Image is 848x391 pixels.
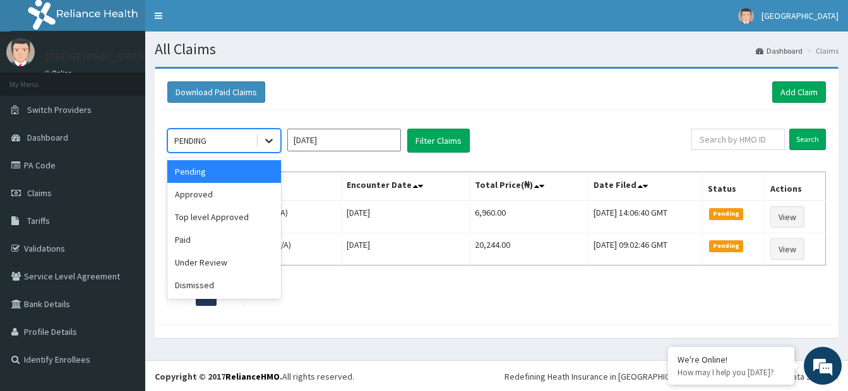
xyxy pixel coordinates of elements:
[287,129,401,151] input: Select Month and Year
[772,81,826,103] a: Add Claim
[167,81,265,103] button: Download Paid Claims
[505,370,839,383] div: Redefining Heath Insurance in [GEOGRAPHIC_DATA] using Telemedicine and Data Science!
[167,228,281,251] div: Paid
[167,160,281,183] div: Pending
[342,233,470,266] td: [DATE]
[470,233,588,266] td: 20,244.00
[174,134,206,147] div: PENDING
[678,367,785,378] p: How may I help you today?
[804,45,839,56] li: Claims
[765,172,826,201] th: Actions
[691,129,785,150] input: Search by HMO ID
[167,251,281,274] div: Under Review
[44,51,148,62] p: [GEOGRAPHIC_DATA]
[167,274,281,296] div: Dismissed
[407,129,470,153] button: Filter Claims
[225,371,280,382] a: RelianceHMO
[738,8,754,24] img: User Image
[167,183,281,206] div: Approved
[770,206,804,228] a: View
[702,172,765,201] th: Status
[44,69,75,78] a: Online
[342,172,470,201] th: Encounter Date
[588,233,702,266] td: [DATE] 09:02:46 GMT
[588,201,702,233] td: [DATE] 14:06:40 GMT
[27,132,68,143] span: Dashboard
[789,129,826,150] input: Search
[155,371,282,382] strong: Copyright © 2017 .
[27,187,52,199] span: Claims
[342,201,470,233] td: [DATE]
[6,38,35,66] img: User Image
[155,41,839,57] h1: All Claims
[709,240,744,252] span: Pending
[27,104,92,115] span: Switch Providers
[770,238,804,260] a: View
[27,215,50,226] span: Tariffs
[470,201,588,233] td: 6,960.00
[709,208,744,219] span: Pending
[167,206,281,228] div: Top level Approved
[756,45,803,56] a: Dashboard
[678,354,785,365] div: We're Online!
[588,172,702,201] th: Date Filed
[761,10,839,21] span: [GEOGRAPHIC_DATA]
[470,172,588,201] th: Total Price(₦)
